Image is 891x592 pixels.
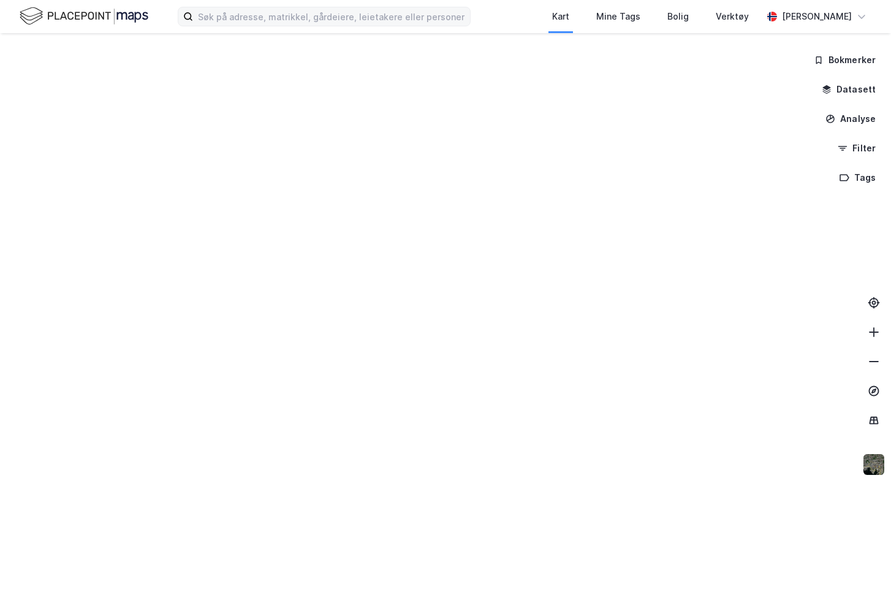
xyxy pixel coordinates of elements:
div: Kart [552,9,569,24]
img: logo.f888ab2527a4732fd821a326f86c7f29.svg [20,6,148,27]
div: Mine Tags [596,9,640,24]
div: Kontrollprogram for chat [830,533,891,592]
input: Søk på adresse, matrikkel, gårdeiere, leietakere eller personer [193,7,470,26]
div: Bolig [667,9,689,24]
div: [PERSON_NAME] [782,9,852,24]
iframe: Chat Widget [830,533,891,592]
div: Verktøy [716,9,749,24]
